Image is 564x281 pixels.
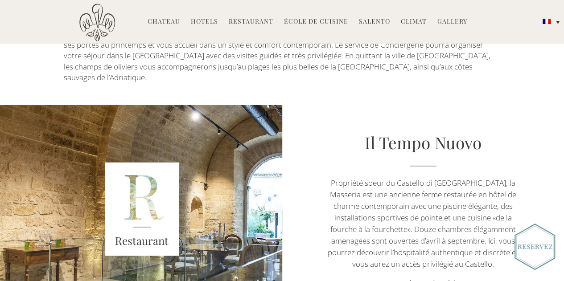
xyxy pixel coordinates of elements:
[437,17,467,27] a: Gallery
[324,177,522,270] p: Propriété soeur du Castello di [GEOGRAPHIC_DATA], la Masseria est une ancienne ferme restaurée en...
[284,17,348,27] a: École de Cuisine
[191,17,218,27] a: Hotels
[105,233,179,249] h3: Restaurant
[359,17,390,27] a: Salento
[105,162,179,256] img: r_green.jpg
[543,19,551,24] img: Français
[365,131,481,153] a: Il Tempo Nuovo
[79,4,115,41] img: Castello di Ugento
[515,224,555,270] img: Book_Button_French.png
[148,17,180,27] a: Chateau
[229,17,273,27] a: Restaurant
[401,17,427,27] a: Climat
